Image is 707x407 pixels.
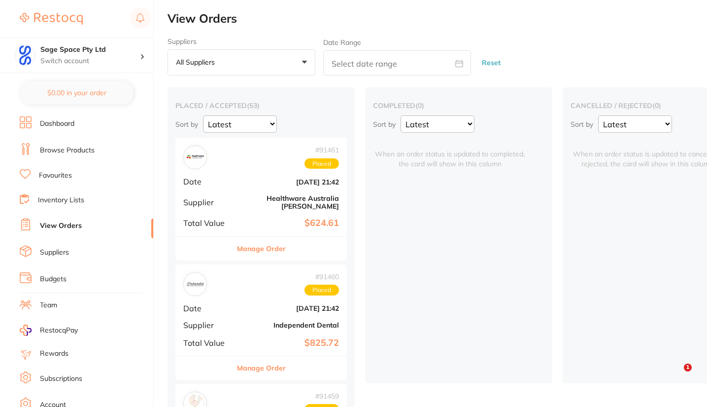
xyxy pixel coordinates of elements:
[240,304,339,312] b: [DATE] 21:42
[240,321,339,329] b: Independent Dental
[40,274,67,284] a: Budgets
[40,221,82,231] a: View Orders
[183,304,233,313] span: Date
[40,45,140,55] h4: Sage Space Pty Ltd
[20,13,83,25] img: Restocq Logo
[183,177,233,186] span: Date
[323,38,361,46] label: Date Range
[20,81,134,105] button: $0.00 in your order
[168,37,315,45] label: Suppliers
[373,138,527,169] span: When an order status is updated to completed, the card will show in this column
[40,374,82,384] a: Subscriptions
[479,50,504,76] button: Reset
[175,138,347,260] div: Healthware Australia Ridley#91461PlacedDate[DATE] 21:42SupplierHealthware Australia [PERSON_NAME]...
[40,146,95,155] a: Browse Products
[40,300,57,310] a: Team
[40,56,140,66] p: Switch account
[183,219,233,227] span: Total Value
[175,264,347,380] div: Independent Dental#91460PlacedDate[DATE] 21:42SupplierIndependent DentalTotal Value$825.72Manage ...
[40,326,78,335] span: RestocqPay
[175,101,347,110] h2: placed / accepted ( 53 )
[20,7,83,30] a: Restocq Logo
[237,356,286,380] button: Manage Order
[40,119,74,129] a: Dashboard
[664,364,687,387] iframe: Intercom live chat
[40,248,69,258] a: Suppliers
[323,50,471,75] input: Select date range
[176,58,219,67] p: All suppliers
[20,325,78,336] a: RestocqPay
[168,49,315,76] button: All suppliers
[39,171,72,181] a: Favourites
[240,178,339,186] b: [DATE] 21:42
[237,237,286,260] button: Manage Order
[373,101,544,110] h2: completed ( 0 )
[175,120,198,129] p: Sort by
[186,275,204,294] img: Independent Dental
[571,120,593,129] p: Sort by
[304,158,339,169] span: Placed
[183,198,233,207] span: Supplier
[15,45,35,65] img: Sage Space Pty Ltd
[240,194,339,210] b: Healthware Australia [PERSON_NAME]
[304,392,339,400] span: # 91459
[304,285,339,296] span: Placed
[40,349,68,359] a: Rewards
[183,321,233,330] span: Supplier
[373,120,396,129] p: Sort by
[186,148,204,167] img: Healthware Australia Ridley
[20,325,32,336] img: RestocqPay
[304,273,339,281] span: # 91460
[183,338,233,347] span: Total Value
[38,195,84,205] a: Inventory Lists
[304,146,339,154] span: # 91461
[240,338,339,348] b: $825.72
[684,364,692,371] span: 1
[168,12,707,26] h2: View Orders
[240,218,339,228] b: $624.61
